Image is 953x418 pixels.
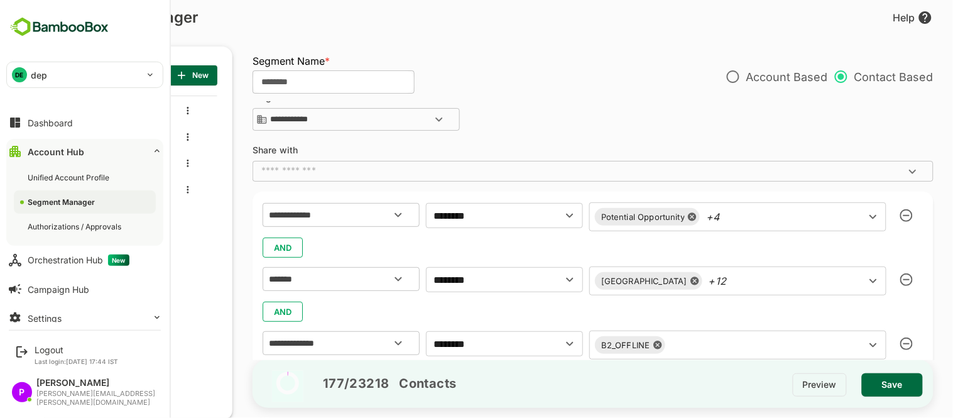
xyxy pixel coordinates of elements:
[15,65,79,85] p: SEGMENT LIST
[141,131,147,143] button: more actions
[820,336,838,354] button: Open
[517,207,535,224] button: Open
[784,63,890,90] p: Contact Based
[856,273,869,286] svg: Remove Filter
[269,376,346,391] h5: 177 / 23218
[6,248,163,273] button: Orchestration HubNew
[12,67,27,82] div: DE
[36,158,109,169] span: ME_IDM_ABM_ALL_Audieance
[856,338,869,350] svg: Remove Filter
[820,272,838,290] button: Open
[7,62,163,87] div: DEdep
[551,211,641,223] div: Potential Opportunity
[856,209,869,222] svg: Remove Filter
[28,197,97,207] div: Segment Manager
[551,275,643,287] div: [GEOGRAPHIC_DATA]
[28,172,112,183] div: Unified Account Profile
[676,63,890,87] div: export-type
[141,158,147,169] button: more actions
[6,110,163,135] button: Dashboard
[28,221,124,232] div: Authorizations / Approvals
[28,118,73,128] div: Dashboard
[35,344,118,355] div: Logout
[551,208,656,226] div: Potential Opportunity
[380,104,410,135] button: Open
[749,373,803,397] button: Preview
[6,305,163,331] button: Settings
[35,358,118,365] p: Last login: [DATE] 17:44 IST
[676,63,784,90] p: Account Based
[517,271,535,289] button: Open
[849,10,889,25] div: Help
[36,106,58,116] span: IDM
[36,378,157,388] div: [PERSON_NAME]
[828,377,869,393] span: Save
[28,255,129,266] div: Orchestration Hub
[28,284,89,295] div: Campaign Hub
[36,132,109,143] span: ME_DEP_ABM_ALL_Audieance
[31,69,47,82] p: dep
[6,15,112,39] img: BambooboxFullLogoMark.5f36c76dfaba33ec1ec1367b70bb1252.svg
[135,67,163,84] span: New
[759,377,793,393] span: Preview
[28,146,84,157] div: Account Hub
[36,185,65,195] span: test 1
[517,335,535,353] button: Open
[209,55,286,67] span: Segment Name
[818,373,879,397] button: Save
[339,328,369,358] button: Open
[125,65,173,85] button: New
[339,200,369,230] button: Open
[662,211,675,223] span: +4
[346,376,413,391] h5: Contacts
[551,336,621,354] div: B2_OFFLINE
[551,339,606,351] div: B2_OFFLINE
[820,208,838,226] button: Open
[665,275,682,287] span: +12
[551,272,658,290] div: [GEOGRAPHIC_DATA]
[141,105,147,116] button: more actions
[209,146,322,161] h6: Share with
[339,264,369,294] button: Open
[6,139,163,164] button: Account Hub
[12,382,32,402] div: P
[141,184,147,195] button: more actions
[108,255,129,266] span: New
[36,390,157,407] div: [PERSON_NAME][EMAIL_ADDRESS][PERSON_NAME][DOMAIN_NAME]
[28,313,62,324] div: Settings
[6,277,163,302] button: Campaign Hub
[854,157,884,187] button: Open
